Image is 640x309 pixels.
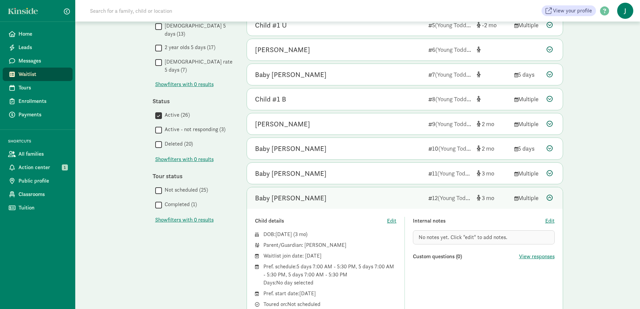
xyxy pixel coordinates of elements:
div: 5 days [514,144,541,153]
a: Waitlist [3,68,73,81]
span: Leads [18,43,67,51]
a: Tuition [3,201,73,215]
div: [object Object] [477,21,509,30]
div: 9 [428,119,471,128]
span: Show filters with 0 results [155,80,214,88]
label: Active (26) [162,111,190,119]
div: [object Object] [477,45,509,54]
span: All families [18,150,67,158]
div: [object Object] [477,193,509,202]
a: Home [3,27,73,41]
button: View responses [519,253,555,261]
span: Waitlist [18,70,67,78]
span: J [617,3,633,19]
a: Messages [3,54,73,68]
div: Child #1 B [255,94,286,105]
label: Not scheduled (25) [162,186,208,194]
span: -2 [482,21,497,29]
a: Action center 1 [3,161,73,174]
span: (Young Toddlers) [438,145,481,152]
div: Multiple [514,94,541,104]
span: Show filters with 0 results [155,216,214,224]
div: Multiple [514,169,541,178]
button: Edit [545,217,555,225]
div: Baby Linsmeier [255,193,327,203]
div: Multiple [514,119,541,128]
span: Classrooms [18,190,67,198]
div: Multiple [514,21,541,30]
span: Payments [18,111,67,119]
span: Messages [18,57,67,65]
button: Showfilters with 0 results [155,80,214,88]
div: Tour status [153,171,233,181]
a: View your profile [542,5,596,16]
a: Classrooms [3,188,73,201]
div: Status [153,96,233,106]
label: [DEMOGRAPHIC_DATA] 5 days (13) [162,22,233,38]
a: Enrollments [3,94,73,108]
div: [object Object] [477,144,509,153]
span: 3 [295,231,306,238]
label: [DEMOGRAPHIC_DATA] rate 5 days (7) [162,58,233,74]
span: Show filters with 0 results [155,155,214,163]
a: Tours [3,81,73,94]
span: No notes yet. Click "edit" to add notes. [419,234,507,241]
div: Lukas Heise [255,119,310,129]
div: Internal notes [413,217,545,225]
span: (Young Toddlers) [435,71,477,78]
label: Completed (1) [162,200,197,208]
div: Baby Gallagher [255,44,310,55]
button: Showfilters with 0 results [155,216,214,224]
div: 8 [428,94,471,104]
span: 3 [482,194,494,202]
div: Child details [255,217,387,225]
span: Tours [18,84,67,92]
div: Pref. schedule: 5 days 7:00 AM - 5:30 PM, 5 days 7:00 AM - 5:30 PM, 5 days 7:00 AM - 5:30 PM Days... [263,263,397,287]
button: Showfilters with 0 results [155,155,214,163]
div: DOB: ( ) [263,230,397,238]
div: Waitlist join date: [DATE] [263,252,397,260]
button: Edit [387,217,396,225]
label: Active - not responding (3) [162,125,225,133]
input: Search for a family, child or location [86,4,274,17]
div: 12 [428,193,471,202]
div: [object Object] [477,70,509,79]
label: Deleted (20) [162,140,193,148]
a: Leads [3,41,73,54]
div: 10 [428,144,471,153]
span: 3 [482,169,494,177]
a: All families [3,147,73,161]
span: 1 [62,164,68,170]
div: 5 days [514,70,541,79]
div: Child #1 U [255,20,287,31]
div: Baby Kamp [255,143,327,154]
iframe: Chat Widget [606,277,640,309]
div: 7 [428,70,471,79]
div: [object Object] [477,169,509,178]
div: [object Object] [477,94,509,104]
label: 2 year olds 5 days (17) [162,43,215,51]
span: Tuition [18,204,67,212]
span: Enrollments [18,97,67,105]
a: Public profile [3,174,73,188]
span: 2 [482,120,494,128]
div: Parent/Guardian: [PERSON_NAME] [263,241,397,249]
span: (Young Toddlers) [435,46,478,53]
span: (Young Toddlers) [435,120,478,128]
span: [DATE] [275,231,292,238]
div: Baby Bunger [255,168,327,179]
div: Pref. start date: [DATE] [263,289,397,298]
span: Public profile [18,177,67,185]
div: 11 [428,169,471,178]
span: View your profile [553,7,592,15]
div: Multiple [514,193,541,202]
span: (Young Toddlers) [438,194,480,202]
div: 5 [428,21,471,30]
span: (Young Toddlers) [437,169,480,177]
span: (Young Toddlers) [435,21,477,29]
span: Action center [18,163,67,171]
